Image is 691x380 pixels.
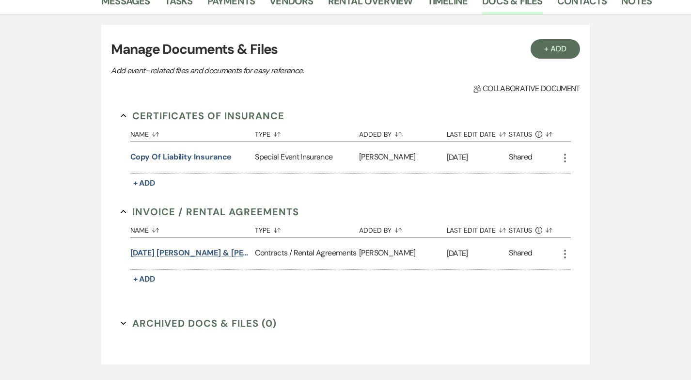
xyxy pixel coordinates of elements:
[359,238,446,269] div: [PERSON_NAME]
[133,178,156,188] span: + Add
[255,123,359,142] button: Type
[447,151,509,164] p: [DATE]
[255,238,359,269] div: Contracts / Rental Agreements
[255,219,359,237] button: Type
[121,316,277,331] button: Archived Docs & Files (0)
[509,247,532,260] div: Shared
[359,219,446,237] button: Added By
[255,142,359,174] div: Special Event Insurance
[509,151,532,164] div: Shared
[121,205,299,219] button: Invoice / Rental Agreements
[447,219,509,237] button: Last Edit Date
[509,123,559,142] button: Status
[111,39,580,60] h3: Manage Documents & Files
[130,219,255,237] button: Name
[133,274,156,284] span: + Add
[111,64,450,77] p: Add event–related files and documents for easy reference.
[447,123,509,142] button: Last Edit Date
[130,176,158,190] button: + Add
[509,131,532,138] span: Status
[359,123,446,142] button: Added By
[359,142,446,174] div: [PERSON_NAME]
[473,83,580,95] span: Collaborative document
[121,109,285,123] button: Certificates of Insurance
[531,39,580,59] button: + Add
[509,227,532,234] span: Status
[509,219,559,237] button: Status
[130,272,158,286] button: + Add
[447,247,509,260] p: [DATE]
[130,151,232,163] button: Copy of Liability Insurance
[130,123,255,142] button: Name
[130,247,251,259] button: [DATE] [PERSON_NAME] & [PERSON_NAME] Wedding Contract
